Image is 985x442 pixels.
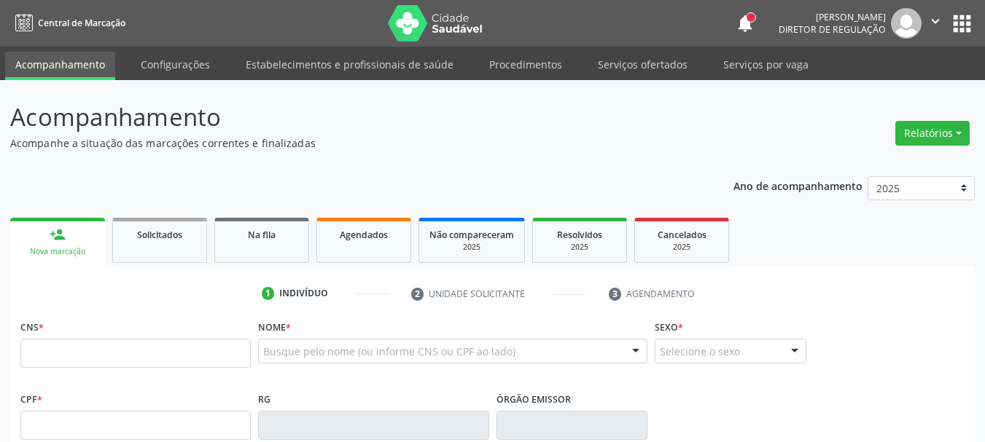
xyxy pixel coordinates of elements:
span: Central de Marcação [38,17,125,29]
p: Ano de acompanhamento [733,176,863,194]
button:  [922,8,949,39]
a: Serviços ofertados [588,52,698,77]
div: Nova marcação [20,246,95,257]
div: 2025 [645,242,718,253]
span: Cancelados [658,229,706,241]
span: Resolvidos [557,229,602,241]
label: Nome [258,316,291,339]
label: CNS [20,316,44,339]
div: 2025 [429,242,514,253]
div: 2025 [543,242,616,253]
i:  [927,13,943,29]
a: Central de Marcação [10,11,125,35]
p: Acompanhamento [10,99,685,135]
span: Na fila [248,229,276,241]
div: 1 [262,287,275,300]
p: Acompanhe a situação das marcações correntes e finalizadas [10,135,685,151]
a: Configurações [131,52,220,77]
div: person_add [50,226,66,242]
label: RG [258,388,270,411]
span: Diretor de regulação [779,23,886,36]
span: Agendados [340,229,388,241]
img: img [891,8,922,39]
a: Acompanhamento [5,52,115,80]
label: Órgão emissor [497,388,571,411]
span: Não compareceram [429,229,514,241]
button: notifications [735,13,755,33]
span: Busque pelo nome (ou informe CNS ou CPF ao lado) [263,344,515,359]
span: Selecione o sexo [660,344,740,359]
a: Estabelecimentos e profissionais de saúde [235,52,464,77]
div: Indivíduo [279,287,328,300]
a: Procedimentos [479,52,572,77]
div: [PERSON_NAME] [779,11,886,23]
button: apps [949,11,975,36]
span: Solicitados [137,229,182,241]
button: Relatórios [895,121,970,146]
label: Sexo [655,316,683,339]
a: Serviços por vaga [713,52,819,77]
